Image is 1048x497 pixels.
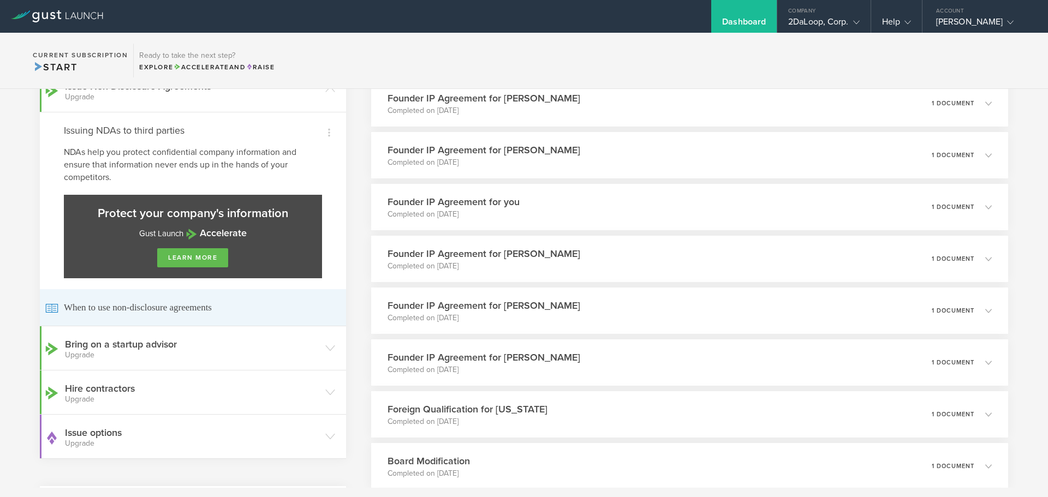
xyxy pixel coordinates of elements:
small: Upgrade [65,351,320,359]
h3: Hire contractors [65,381,320,403]
p: Completed on [DATE] [388,468,470,479]
p: 1 document [932,100,974,106]
p: NDAs help you protect confidential company information and ensure that information never ends up ... [64,146,322,184]
div: 2DaLoop, Corp. [788,16,859,33]
h4: Issuing NDAs to third parties [64,123,322,137]
p: 1 document [932,204,974,210]
p: Completed on [DATE] [388,364,580,375]
h3: Founder IP Agreement for you [388,195,520,209]
a: learn more [157,248,228,267]
div: Dashboard [722,16,766,33]
p: 1 document [932,152,974,158]
p: 1 document [932,256,974,262]
p: Completed on [DATE] [388,157,580,168]
h3: Foreign Qualification for [US_STATE] [388,402,547,416]
strong: Accelerate [200,227,247,239]
p: Completed on [DATE] [388,416,547,427]
p: Completed on [DATE] [388,313,580,324]
span: and [174,63,246,71]
a: When to use non-disclosure agreements [40,289,346,326]
div: Explore [139,62,275,72]
p: 1 document [932,308,974,314]
h3: Issue options [65,426,320,447]
p: 1 document [932,463,974,469]
h3: Founder IP Agreement for [PERSON_NAME] [388,350,580,364]
div: Ready to take the next step?ExploreAccelerateandRaise [133,44,280,77]
small: Upgrade [65,396,320,403]
h3: Issue Non-Disclosure Agreements [65,79,320,101]
h3: Board Modification [388,454,470,468]
p: Gust Launch [75,227,311,240]
small: Upgrade [65,440,320,447]
h3: Ready to take the next step? [139,52,275,59]
h3: Protect your company's information [75,206,311,221]
small: Upgrade [65,93,320,101]
span: When to use non-disclosure agreements [45,289,341,326]
p: Completed on [DATE] [388,209,520,220]
span: Raise [246,63,275,71]
h3: Founder IP Agreement for [PERSON_NAME] [388,247,580,261]
h3: Founder IP Agreement for [PERSON_NAME] [388,298,580,313]
p: Completed on [DATE] [388,105,580,116]
p: Completed on [DATE] [388,261,580,272]
div: Help [882,16,911,33]
h2: Current Subscription [33,52,128,58]
div: [PERSON_NAME] [936,16,1029,33]
h3: Founder IP Agreement for [PERSON_NAME] [388,143,580,157]
h3: Founder IP Agreement for [PERSON_NAME] [388,91,580,105]
p: 1 document [932,411,974,417]
p: 1 document [932,360,974,366]
iframe: Chat Widget [993,445,1048,497]
span: Accelerate [174,63,229,71]
span: Start [33,61,77,73]
h3: Bring on a startup advisor [65,337,320,359]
